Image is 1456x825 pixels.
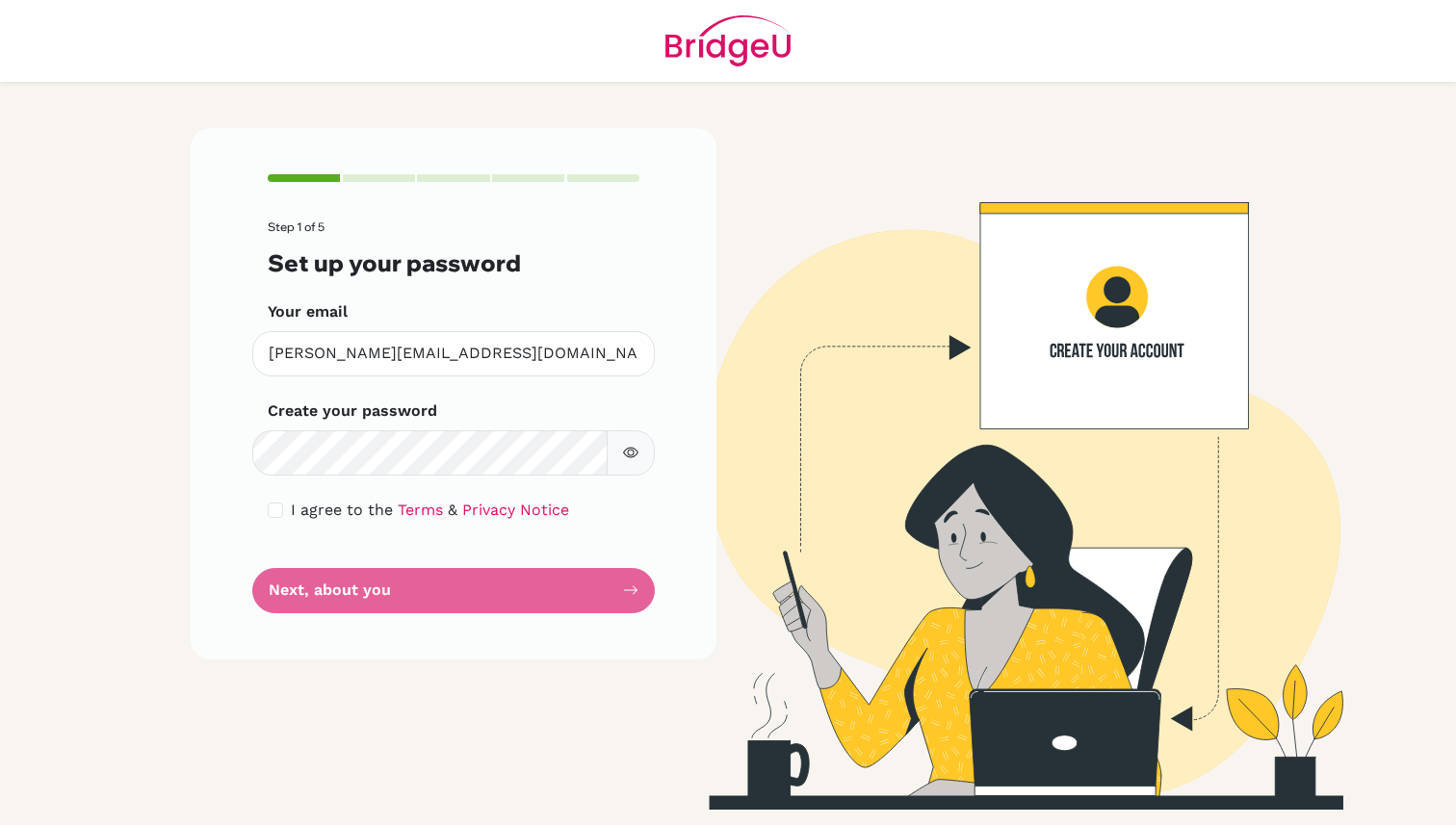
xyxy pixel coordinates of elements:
a: Privacy Notice [462,501,569,519]
span: I agree to the [291,501,393,519]
a: Terms [398,501,443,519]
label: Create your password [268,400,437,423]
h3: Set up your password [268,249,639,277]
span: Step 1 of 5 [268,219,325,234]
span: & [448,501,457,519]
label: Your email [268,300,348,323]
input: Insert your email* [252,331,655,376]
